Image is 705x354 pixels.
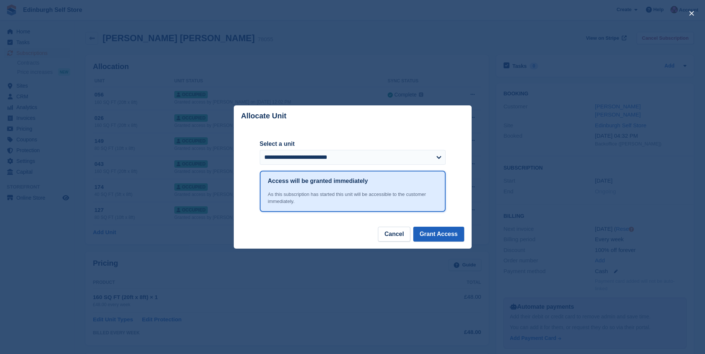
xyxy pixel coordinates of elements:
p: Allocate Unit [241,112,287,120]
button: Grant Access [413,227,464,242]
button: Cancel [378,227,410,242]
h1: Access will be granted immediately [268,177,368,186]
button: close [686,7,698,19]
div: As this subscription has started this unit will be accessible to the customer immediately. [268,191,437,205]
label: Select a unit [260,140,446,148]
